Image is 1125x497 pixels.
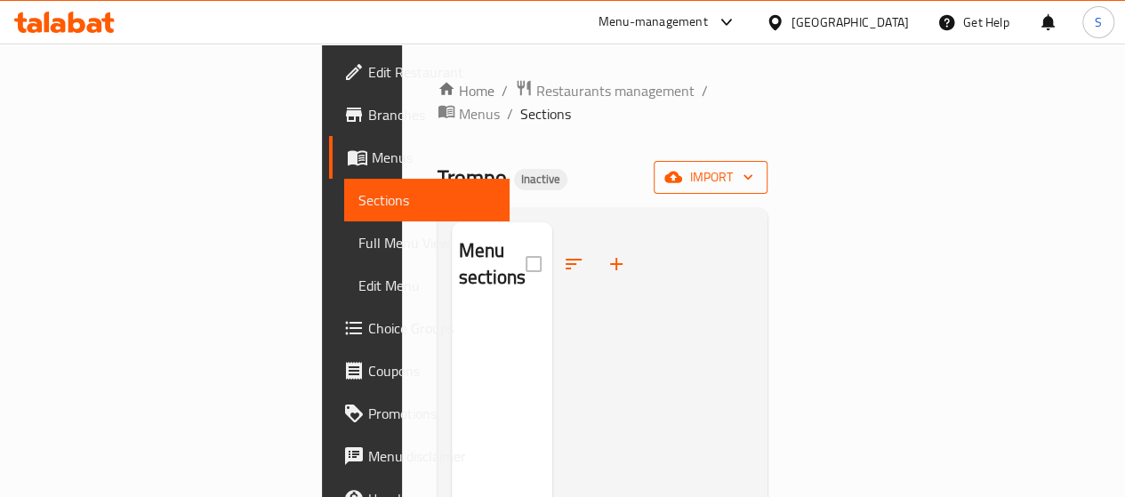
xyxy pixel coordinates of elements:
span: import [668,166,753,188]
a: Menus [329,136,510,179]
div: [GEOGRAPHIC_DATA] [792,12,909,32]
span: Inactive [514,172,567,187]
a: Sections [344,179,510,221]
span: Menus [372,147,495,168]
li: / [507,103,513,124]
button: import [654,161,767,194]
span: Edit Menu [358,275,495,296]
span: Full Menu View [358,232,495,253]
a: Menu disclaimer [329,435,510,477]
span: Choice Groups [368,317,495,339]
span: Restaurants management [536,80,695,101]
nav: breadcrumb [438,79,768,125]
span: Sections [520,103,571,124]
a: Restaurants management [515,79,695,102]
span: Sections [358,189,495,211]
a: Branches [329,93,510,136]
a: Choice Groups [329,307,510,349]
li: / [702,80,708,101]
button: Add section [595,243,638,285]
span: Coupons [368,360,495,381]
a: Edit Menu [344,264,510,307]
a: Edit Restaurant [329,51,510,93]
div: Menu-management [599,12,708,33]
a: Promotions [329,392,510,435]
span: S [1095,12,1102,32]
nav: Menu sections [452,307,552,321]
a: Coupons [329,349,510,392]
a: Full Menu View [344,221,510,264]
span: Branches [368,104,495,125]
span: Promotions [368,403,495,424]
span: Menu disclaimer [368,445,495,467]
div: Inactive [514,169,567,190]
span: Edit Restaurant [368,61,495,83]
